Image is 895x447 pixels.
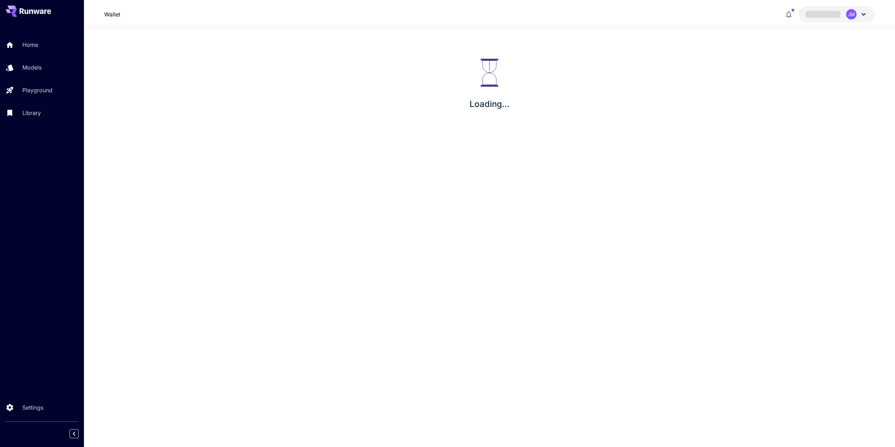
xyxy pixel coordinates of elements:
[104,10,120,19] nav: breadcrumb
[22,86,52,94] p: Playground
[75,427,84,440] div: Collapse sidebar
[22,41,38,49] p: Home
[846,9,857,20] div: JM
[799,6,875,22] button: JM
[22,403,43,412] p: Settings
[470,98,509,110] p: Loading...
[104,10,120,19] a: Wallet
[22,109,41,117] p: Library
[22,63,42,72] p: Models
[70,429,79,438] button: Collapse sidebar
